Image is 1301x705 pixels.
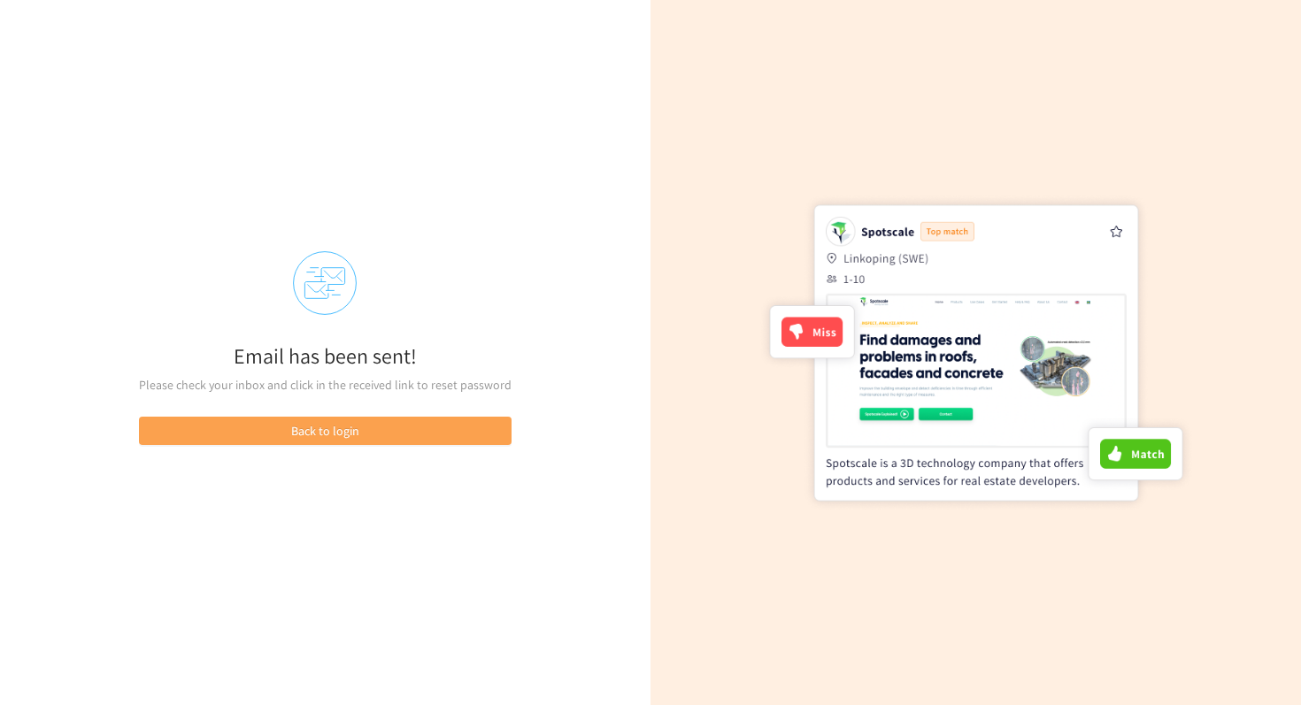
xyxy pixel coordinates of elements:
a: Back to login [139,423,512,439]
span: Back to login [291,421,359,441]
iframe: Chat Widget [1005,514,1301,705]
div: Please check your inbox and click in the received link to reset password [139,375,512,395]
button: Back to login [139,417,512,445]
div: Email has been sent! [139,337,512,375]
